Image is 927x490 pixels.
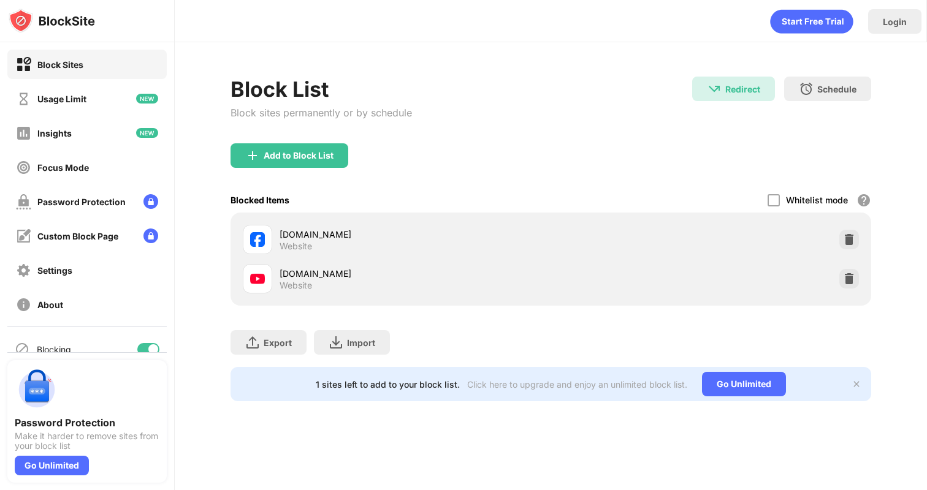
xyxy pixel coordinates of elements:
div: Make it harder to remove sites from your block list [15,431,159,451]
img: focus-off.svg [16,160,31,175]
img: block-on.svg [16,57,31,72]
img: customize-block-page-off.svg [16,228,31,244]
div: Login [883,17,907,27]
div: [DOMAIN_NAME] [280,267,551,280]
div: Password Protection [37,197,126,207]
img: logo-blocksite.svg [9,9,95,33]
div: Go Unlimited [702,372,786,396]
div: Website [280,280,312,291]
img: favicons [250,232,265,247]
div: 1 sites left to add to your block list. [316,379,460,390]
div: Block Sites [37,59,83,70]
div: Add to Block List [264,151,334,160]
img: x-button.svg [852,379,861,389]
div: Export [264,337,292,348]
img: lock-menu.svg [143,228,158,243]
div: Blocked Items [231,195,289,205]
div: Password Protection [15,417,159,429]
div: Click here to upgrade and enjoy an unlimited block list. [467,379,687,390]
img: lock-menu.svg [143,194,158,209]
div: Import [347,337,375,348]
div: Settings [37,265,72,276]
div: Custom Block Page [37,231,118,241]
div: Insights [37,128,72,138]
img: password-protection-off.svg [16,194,31,209]
div: Go Unlimited [15,456,89,475]
div: Blocking [37,344,71,355]
img: blocking-icon.svg [15,342,29,356]
img: about-off.svg [16,297,31,312]
img: time-usage-off.svg [16,91,31,107]
div: Block sites permanently or by schedule [231,107,412,119]
img: new-icon.svg [136,128,158,138]
div: Block List [231,77,412,102]
div: [DOMAIN_NAME] [280,228,551,241]
img: settings-off.svg [16,263,31,278]
div: Usage Limit [37,94,86,104]
img: push-password-protection.svg [15,367,59,412]
div: Whitelist mode [786,195,848,205]
img: new-icon.svg [136,94,158,104]
div: animation [770,9,853,34]
img: insights-off.svg [16,126,31,141]
div: Schedule [817,84,856,94]
img: favicons [250,271,265,286]
div: Redirect [725,84,760,94]
div: Website [280,241,312,252]
div: Focus Mode [37,162,89,173]
div: About [37,300,63,310]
